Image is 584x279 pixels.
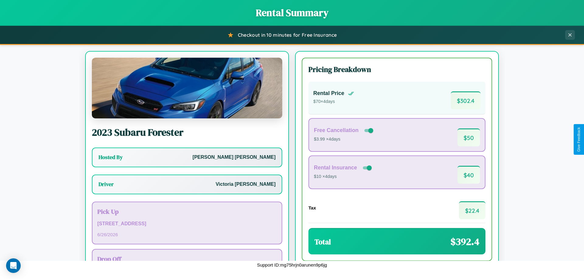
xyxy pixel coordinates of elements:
[97,230,277,239] p: 6 / 26 / 2026
[216,180,276,189] p: Victoria [PERSON_NAME]
[457,128,480,146] span: $ 50
[6,6,578,19] h1: Rental Summary
[451,91,481,109] span: $ 302.4
[313,90,344,97] h4: Rental Price
[97,254,277,263] h3: Drop Off
[314,165,357,171] h4: Rental Insurance
[99,181,114,188] h3: Driver
[92,126,282,139] h2: 2023 Subaru Forester
[257,261,327,269] p: Support ID: mg75hrjn0arunen9p6jg
[314,135,374,143] p: $3.99 × 4 days
[314,173,373,181] p: $10 × 4 days
[308,64,485,74] h3: Pricing Breakdown
[314,127,359,134] h4: Free Cancellation
[6,258,21,273] div: Open Intercom Messenger
[193,153,276,162] p: [PERSON_NAME] [PERSON_NAME]
[450,235,479,248] span: $ 392.4
[313,98,354,106] p: $ 70 × 4 days
[457,166,480,184] span: $ 40
[97,219,277,228] p: [STREET_ADDRESS]
[97,207,277,216] h3: Pick Up
[238,32,337,38] span: Checkout in 10 minutes for Free Insurance
[92,58,282,118] img: Subaru Forester
[459,201,485,219] span: $ 22.4
[99,154,123,161] h3: Hosted By
[577,127,581,152] div: Give Feedback
[308,205,316,210] h4: Tax
[315,237,331,247] h3: Total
